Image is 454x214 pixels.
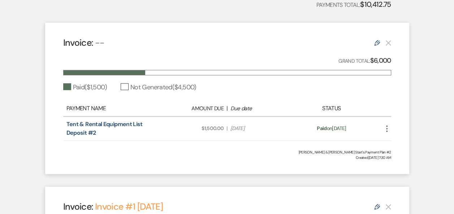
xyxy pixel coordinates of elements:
button: This payment plan cannot be deleted because it contains links that have been paid through Weven’s... [385,40,391,46]
div: Not Generated ( $4,500 ) [121,83,196,92]
a: Tent & Rental Equipment List Deposit #2 [66,120,143,137]
div: | [163,104,291,113]
div: Paid ( $1,500 ) [63,83,107,92]
div: Status [291,104,371,113]
span: | [226,125,227,132]
span: Created: [DATE] 7:30 AM [63,155,391,160]
div: [PERSON_NAME] & [PERSON_NAME] Start's Payment Plan #2 [63,150,391,155]
span: $1,500.00 [167,125,224,132]
span: -- [95,37,105,49]
button: This payment plan cannot be deleted because it contains links that have been paid through Weven’s... [385,204,391,210]
span: [DATE] [230,125,287,132]
h4: Invoice: [63,200,163,213]
div: Payment Name [66,104,163,113]
span: Paid [317,125,327,131]
strong: $6,000 [370,56,391,65]
div: Due date [230,104,287,113]
a: Invoice #1 [DATE] [95,201,163,213]
div: Amount Due [167,104,224,113]
div: on [DATE] [291,125,371,132]
p: Grand Total: [338,55,391,66]
h4: Invoice: [63,36,105,49]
